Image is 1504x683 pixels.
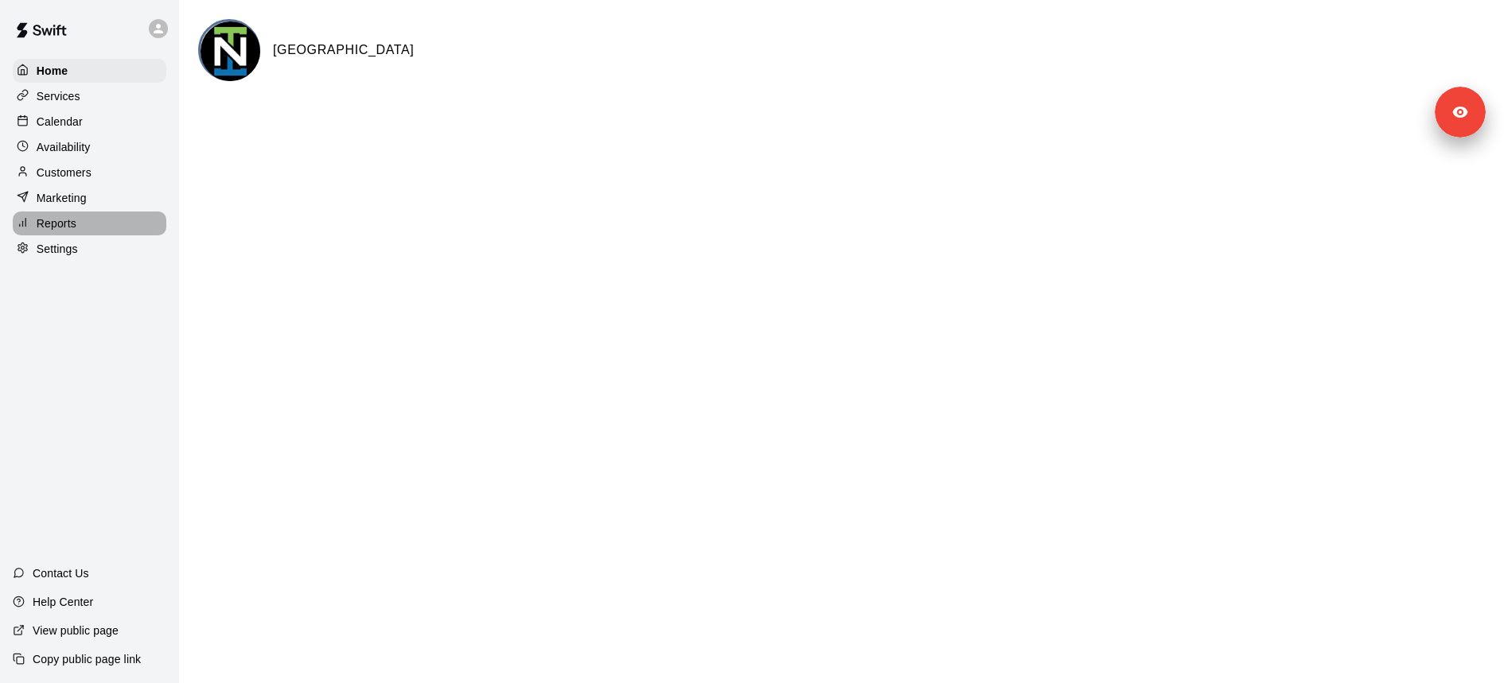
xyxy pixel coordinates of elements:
a: Availability [13,135,166,159]
a: Calendar [13,110,166,134]
p: Services [37,88,80,104]
p: Contact Us [33,565,89,581]
a: Reports [13,211,166,235]
p: Help Center [33,594,93,610]
a: Marketing [13,186,166,210]
a: Services [13,84,166,108]
a: Home [13,59,166,83]
p: View public page [33,623,119,638]
p: Customers [37,165,92,180]
p: Home [37,63,68,79]
p: Calendar [37,114,83,130]
a: Customers [13,161,166,184]
img: New Turf Academy logo [201,21,260,81]
p: Marketing [37,190,87,206]
p: Settings [37,241,78,257]
a: Settings [13,237,166,261]
p: Availability [37,139,91,155]
h6: [GEOGRAPHIC_DATA] [273,40,414,60]
p: Copy public page link [33,651,141,667]
p: Reports [37,215,76,231]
